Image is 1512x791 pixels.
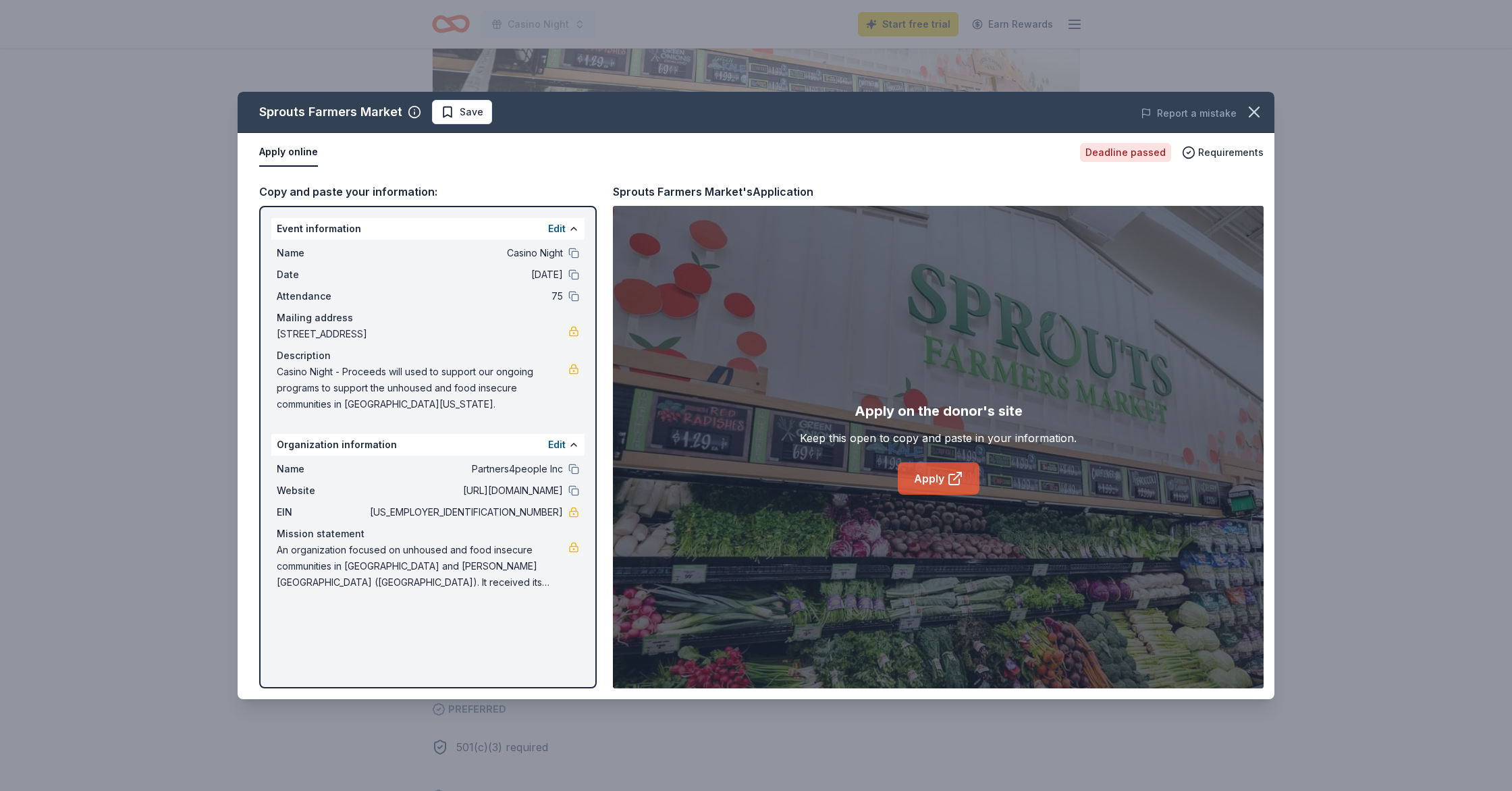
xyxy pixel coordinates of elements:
[1198,144,1264,161] span: Requirements
[277,348,579,364] div: Description
[277,542,568,591] span: An organization focused on unhoused and food insecure communities in [GEOGRAPHIC_DATA] and [PERSO...
[277,245,367,261] span: Name
[548,437,566,453] button: Edit
[367,245,563,261] span: Casino Night
[277,310,579,326] div: Mailing address
[259,101,402,123] div: Sprouts Farmers Market
[271,218,585,240] div: Event information
[367,483,563,499] span: [URL][DOMAIN_NAME]
[898,462,979,495] a: Apply
[277,526,579,542] div: Mission statement
[277,288,367,304] span: Attendance
[1182,144,1264,161] button: Requirements
[432,100,492,124] button: Save
[367,461,563,477] span: Partners4people Inc
[277,326,568,342] span: [STREET_ADDRESS]
[1141,105,1237,121] button: Report a mistake
[613,183,813,200] div: Sprouts Farmers Market's Application
[259,138,318,167] button: Apply online
[460,104,483,120] span: Save
[277,267,367,283] span: Date
[855,400,1023,422] div: Apply on the donor's site
[548,221,566,237] button: Edit
[277,364,568,412] span: Casino Night - Proceeds will used to support our ongoing programs to support the unhoused and foo...
[800,430,1077,446] div: Keep this open to copy and paste in your information.
[277,461,367,477] span: Name
[277,504,367,520] span: EIN
[367,504,563,520] span: [US_EMPLOYER_IDENTIFICATION_NUMBER]
[259,183,597,200] div: Copy and paste your information:
[277,483,367,499] span: Website
[1080,143,1171,162] div: Deadline passed
[271,434,585,456] div: Organization information
[367,267,563,283] span: [DATE]
[367,288,563,304] span: 75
